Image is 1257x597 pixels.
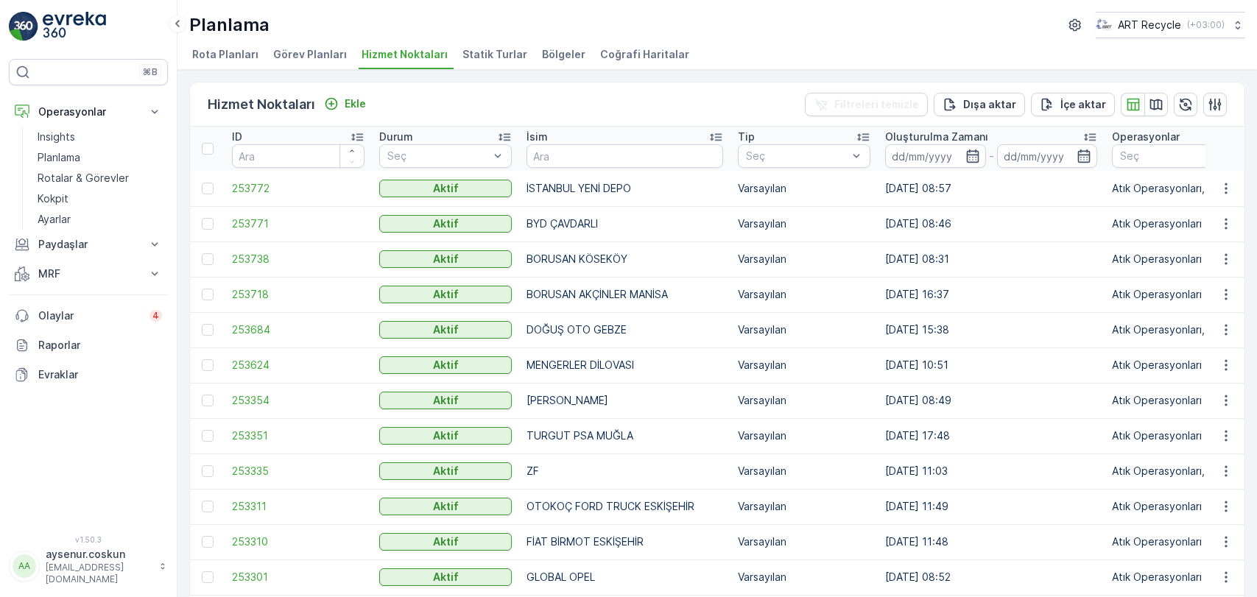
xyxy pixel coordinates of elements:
p: ART Recycle [1118,18,1181,32]
a: 253772 [232,181,365,196]
input: Ara [527,144,723,168]
p: ⌘B [143,66,158,78]
span: Hizmet Noktaları [362,47,448,62]
button: Aktif [379,321,512,339]
p: Aktif [433,393,459,408]
p: MENGERLER DİLOVASI [527,358,723,372]
p: DOĞUŞ OTO GEBZE [527,322,723,337]
div: Toggle Row Selected [202,571,214,583]
p: Durum [379,130,413,144]
p: Aktif [433,181,459,196]
a: 253738 [232,252,365,266]
div: Toggle Row Selected [202,218,214,230]
p: Varsayılan [738,322,870,337]
a: 253684 [232,322,365,337]
input: Ara [232,144,365,168]
p: Aktif [433,216,459,231]
a: 253718 [232,287,365,302]
p: [PERSON_NAME] [527,393,723,408]
p: Olaylar [38,308,141,323]
p: Filtreleri temizle [834,97,919,112]
p: Aktif [433,570,459,584]
button: Aktif [379,180,512,197]
p: Varsayılan [738,287,870,302]
a: 253335 [232,464,365,478]
p: Raporlar [38,338,162,353]
button: Paydaşlar [9,230,168,259]
p: İSTANBUL YENİ DEPO [527,181,723,196]
p: Varsayılan [738,181,870,196]
button: Operasyonlar [9,97,168,127]
p: BORUSAN AKÇİNLER MANİSA [527,287,723,302]
td: [DATE] 15:38 [878,312,1105,347]
p: Planlama [38,150,80,165]
p: ID [232,130,242,144]
p: Hizmet Noktaları [208,94,315,115]
p: Varsayılan [738,358,870,372]
button: Filtreleri temizle [805,93,928,116]
span: v 1.50.3 [9,535,168,544]
p: Tip [738,130,755,144]
div: AA [13,554,36,578]
td: [DATE] 08:46 [878,206,1105,241]
button: Aktif [379,286,512,303]
p: Operasyonlar [1112,130,1180,144]
p: Varsayılan [738,393,870,408]
p: Insights [38,130,75,144]
a: Olaylar4 [9,301,168,331]
p: Varsayılan [738,499,870,514]
p: ZF [527,464,723,478]
p: ( +03:00 ) [1187,19,1225,31]
p: Varsayılan [738,428,870,443]
span: Rota Planları [192,47,258,62]
a: Insights [32,127,168,147]
img: image_23.png [1096,17,1112,33]
a: Evraklar [9,360,168,389]
div: Toggle Row Selected [202,324,214,336]
p: BYD ÇAVDARLI [527,216,723,231]
p: Kokpit [38,191,68,206]
a: 253311 [232,499,365,514]
p: Varsayılan [738,570,870,584]
p: 4 [152,310,159,322]
a: Kokpit [32,188,168,209]
td: [DATE] 08:52 [878,559,1105,595]
a: 253310 [232,534,365,549]
p: Dışa aktar [963,97,1016,112]
p: - [989,147,994,165]
img: logo_light-DOdMpM7g.png [43,12,106,41]
span: 253624 [232,358,365,372]
td: [DATE] 08:31 [878,241,1105,277]
td: [DATE] 11:03 [878,453,1105,489]
p: [EMAIL_ADDRESS][DOMAIN_NAME] [46,562,152,585]
input: dd/mm/yyyy [997,144,1098,168]
p: Seç [746,149,848,163]
p: Paydaşlar [38,237,138,252]
img: logo [9,12,38,41]
p: Seç [387,149,489,163]
span: Bölgeler [542,47,585,62]
span: Görev Planları [273,47,347,62]
p: GLOBAL OPEL [527,570,723,584]
p: Aktif [433,534,459,549]
p: Oluşturulma Zamanı [885,130,988,144]
button: Dışa aktar [934,93,1025,116]
input: dd/mm/yyyy [885,144,986,168]
button: Aktif [379,498,512,515]
p: TURGUT PSA MUĞLA [527,428,723,443]
p: Planlama [189,13,270,37]
span: 253351 [232,428,365,443]
span: 253301 [232,570,365,584]
div: Toggle Row Selected [202,536,214,548]
p: Varsayılan [738,534,870,549]
button: İçe aktar [1031,93,1115,116]
p: Rotalar & Görevler [38,171,129,186]
p: Evraklar [38,367,162,382]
